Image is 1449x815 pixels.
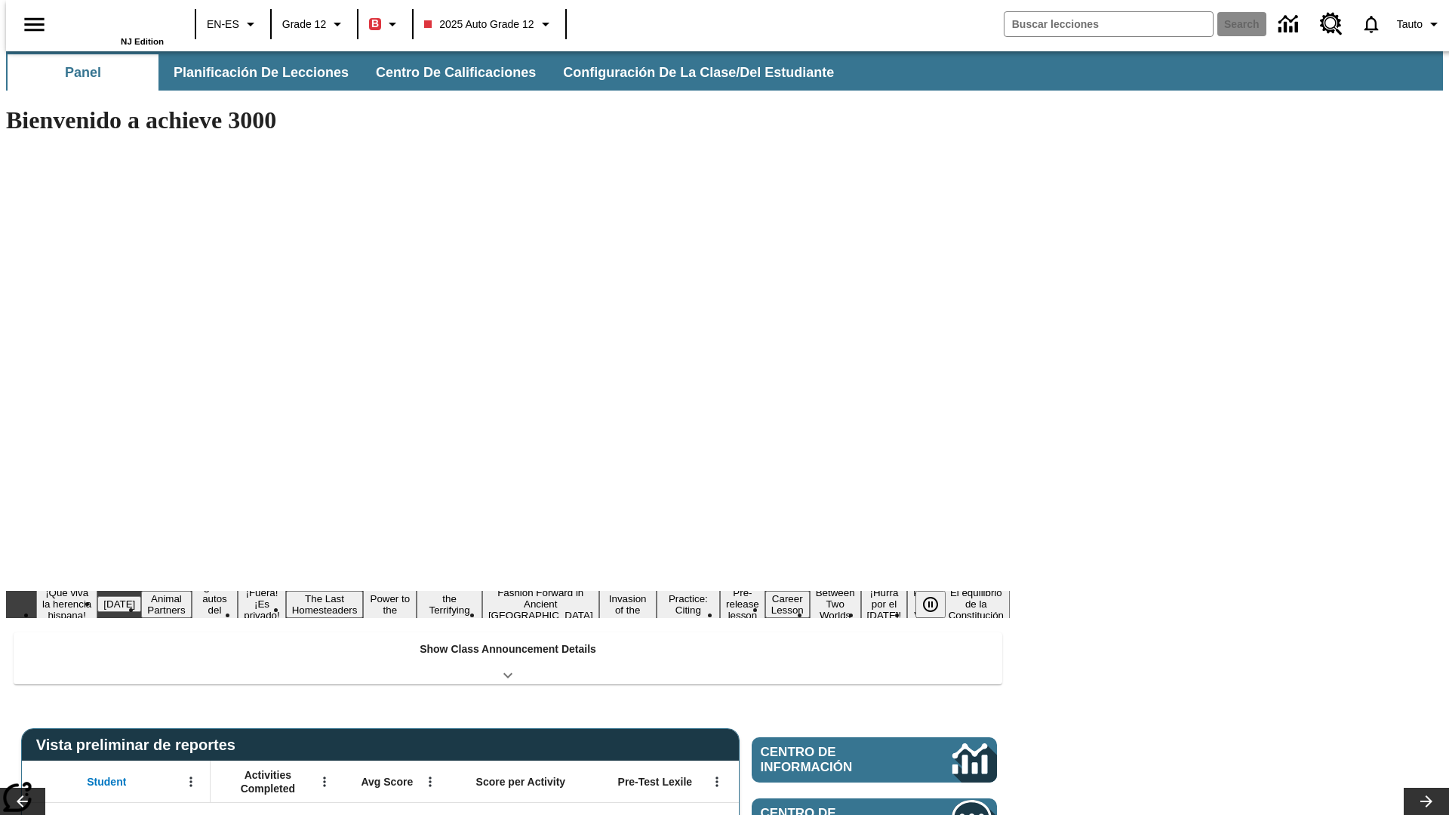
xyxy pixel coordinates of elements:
[14,632,1002,684] div: Show Class Announcement Details
[657,580,720,629] button: Slide 11 Mixed Practice: Citing Evidence
[192,580,238,629] button: Slide 4 ¿Los autos del futuro?
[915,591,961,618] div: Pausar
[141,591,191,618] button: Slide 3 Animal Partners
[65,64,101,81] span: Panel
[1269,4,1311,45] a: Centro de información
[1004,12,1213,36] input: search field
[1397,17,1423,32] span: Tauto
[364,54,548,91] button: Centro de calificaciones
[97,596,141,612] button: Slide 2 Día del Trabajo
[563,64,834,81] span: Configuración de la clase/del estudiante
[1311,4,1352,45] a: Centro de recursos, Se abrirá en una pestaña nueva.
[417,580,482,629] button: Slide 8 Attack of the Terrifying Tomatoes
[36,737,243,754] span: Vista preliminar de reportes
[810,585,861,623] button: Slide 14 Between Two Worlds
[276,11,352,38] button: Grado: Grade 12, Elige un grado
[201,11,266,38] button: Language: EN-ES, Selecciona un idioma
[419,770,441,793] button: Abrir menú
[371,14,379,33] span: B
[6,51,1443,91] div: Subbarra de navegación
[915,591,946,618] button: Pausar
[6,54,848,91] div: Subbarra de navegación
[218,768,318,795] span: Activities Completed
[706,770,728,793] button: Abrir menú
[618,775,693,789] span: Pre-Test Lexile
[761,745,902,775] span: Centro de información
[180,770,202,793] button: Abrir menú
[599,580,657,629] button: Slide 10 The Invasion of the Free CD
[121,37,164,46] span: NJ Edition
[66,5,164,46] div: Portada
[313,770,336,793] button: Abrir menú
[476,775,566,789] span: Score per Activity
[907,585,942,623] button: Slide 16 Point of View
[418,11,560,38] button: Class: 2025 Auto Grade 12, Selecciona una clase
[765,591,810,618] button: Slide 13 Career Lesson
[482,585,599,623] button: Slide 9 Fashion Forward in Ancient Rome
[752,737,997,783] a: Centro de información
[1404,788,1449,815] button: Carrusel de lecciones, seguir
[286,591,364,618] button: Slide 6 The Last Homesteaders
[943,585,1010,623] button: Slide 17 El equilibrio de la Constitución
[12,2,57,47] button: Abrir el menú lateral
[282,17,326,32] span: Grade 12
[363,11,408,38] button: Boost El color de la clase es rojo. Cambiar el color de la clase.
[551,54,846,91] button: Configuración de la clase/del estudiante
[162,54,361,91] button: Planificación de lecciones
[174,64,349,81] span: Planificación de lecciones
[87,775,126,789] span: Student
[207,17,239,32] span: EN-ES
[424,17,534,32] span: 2025 Auto Grade 12
[36,585,97,623] button: Slide 1 ¡Qué viva la herencia hispana!
[376,64,536,81] span: Centro de calificaciones
[66,7,164,37] a: Portada
[361,775,413,789] span: Avg Score
[363,580,417,629] button: Slide 7 Solar Power to the People
[420,641,596,657] p: Show Class Announcement Details
[238,585,285,623] button: Slide 5 ¡Fuera! ¡Es privado!
[720,585,765,623] button: Slide 12 Pre-release lesson
[6,106,1010,134] h1: Bienvenido a achieve 3000
[8,54,158,91] button: Panel
[1352,5,1391,44] a: Notificaciones
[861,585,908,623] button: Slide 15 ¡Hurra por el Día de la Constitución!
[1391,11,1449,38] button: Perfil/Configuración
